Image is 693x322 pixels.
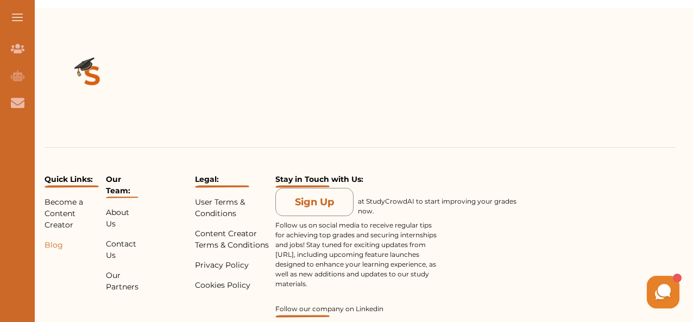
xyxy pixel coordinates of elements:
img: Under [275,185,330,188]
p: Blog [45,239,102,251]
iframe: Reviews Badge Modern Widget [610,174,676,176]
p: Become a Content Creator [45,197,102,231]
img: Under [275,315,330,318]
p: About Us [106,207,138,230]
p: Cookies Policy [195,280,272,291]
img: Under [106,197,138,198]
img: Logo [45,30,140,125]
p: Privacy Policy [195,260,272,271]
button: Sign Up [275,188,354,216]
a: [URL] [275,250,294,258]
img: Under [45,185,99,188]
img: Under [195,185,249,188]
iframe: HelpCrunch [432,273,682,311]
p: Contact Us [106,238,138,261]
a: Follow our company on Linkedin [275,305,606,318]
p: Follow us on social media to receive regular tips for achieving top grades and securing internshi... [275,220,438,289]
p: at StudyCrowdAI to start improving your grades now. [358,197,521,216]
p: Content Creator Terms & Conditions [195,228,272,251]
p: Quick Links: [45,174,102,188]
p: Our Team: [106,174,138,198]
p: Legal: [195,174,272,188]
p: Our Partners [106,270,138,293]
p: User Terms & Conditions [195,197,272,219]
p: Stay in Touch with Us: [275,174,606,188]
